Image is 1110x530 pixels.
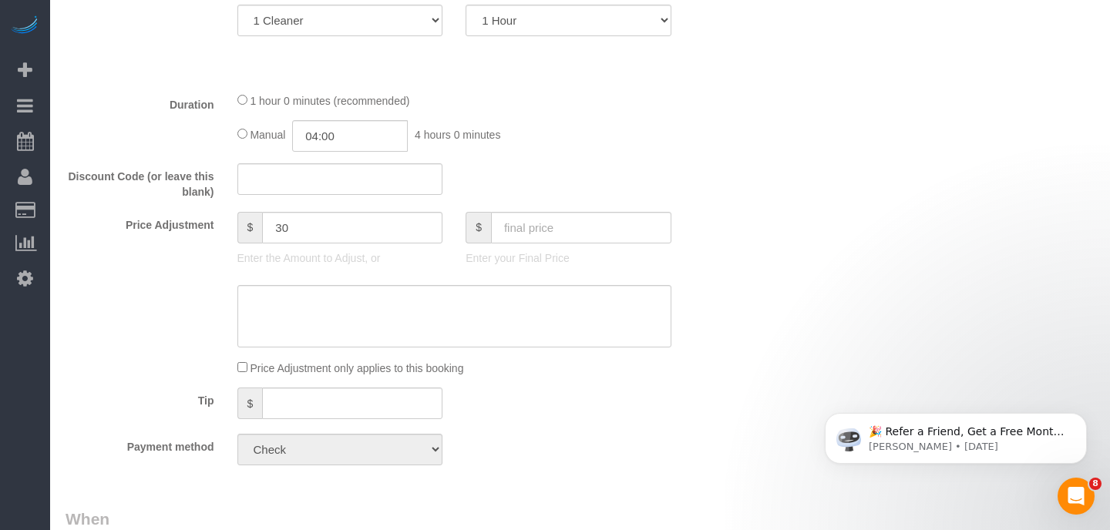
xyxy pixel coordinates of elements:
iframe: Intercom live chat [1058,478,1095,515]
span: $ [237,212,263,243]
input: final price [491,212,671,243]
span: 1 hour 0 minutes (recommended) [250,95,409,107]
label: Payment method [54,434,226,455]
span: 8 [1089,478,1102,490]
img: Automaid Logo [9,15,40,37]
label: Tip [54,387,226,408]
p: Enter your Final Price [466,250,671,266]
span: Price Adjustment only applies to this booking [250,362,463,374]
span: 4 hours 0 minutes [415,129,500,141]
span: Manual [250,129,285,141]
span: $ [237,387,263,419]
iframe: Intercom notifications message [802,381,1110,488]
label: Discount Code (or leave this blank) [54,163,226,200]
label: Price Adjustment [54,212,226,233]
label: Duration [54,92,226,112]
p: Enter the Amount to Adjust, or [237,250,443,266]
span: $ [466,212,491,243]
